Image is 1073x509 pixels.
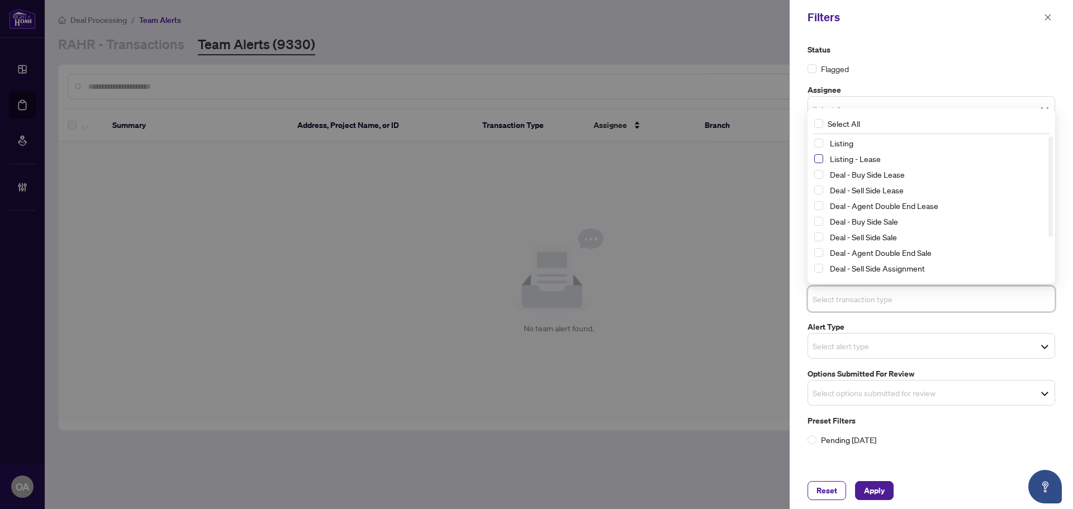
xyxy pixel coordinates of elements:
[808,9,1041,26] div: Filters
[830,279,926,289] span: Deal - Buy Side Assignment
[814,201,823,210] span: Select Deal - Agent Double End Lease
[830,201,938,211] span: Deal - Agent Double End Lease
[825,246,1048,259] span: Deal - Agent Double End Sale
[808,84,1055,96] label: Assignee
[855,481,894,500] button: Apply
[825,215,1048,228] span: Deal - Buy Side Sale
[1044,13,1052,21] span: close
[808,415,1055,427] label: Preset Filters
[825,199,1048,212] span: Deal - Agent Double End Lease
[830,248,932,258] span: Deal - Agent Double End Sale
[814,217,823,226] span: Select Deal - Buy Side Sale
[808,481,846,500] button: Reset
[830,232,897,242] span: Deal - Sell Side Sale
[816,434,881,446] span: Pending [DATE]
[814,264,823,273] span: Select Deal - Sell Side Assignment
[814,248,823,257] span: Select Deal - Agent Double End Sale
[825,136,1048,150] span: Listing
[830,263,925,273] span: Deal - Sell Side Assignment
[1028,470,1062,503] button: Open asap
[864,482,885,500] span: Apply
[825,152,1048,165] span: Listing - Lease
[830,216,898,226] span: Deal - Buy Side Sale
[830,154,881,164] span: Listing - Lease
[816,482,837,500] span: Reset
[808,44,1055,56] label: Status
[814,154,823,163] span: Select Listing - Lease
[830,138,853,148] span: Listing
[814,185,823,194] span: Select Deal - Sell Side Lease
[825,183,1048,197] span: Deal - Sell Side Lease
[821,63,849,75] span: Flagged
[825,230,1048,244] span: Deal - Sell Side Sale
[808,321,1055,333] label: Alert Type
[830,169,905,179] span: Deal - Buy Side Lease
[814,170,823,179] span: Select Deal - Buy Side Lease
[814,139,823,148] span: Select Listing
[825,277,1048,291] span: Deal - Buy Side Assignment
[823,117,865,130] span: Select All
[825,261,1048,275] span: Deal - Sell Side Assignment
[814,232,823,241] span: Select Deal - Sell Side Sale
[808,368,1055,380] label: Options Submitted for Review
[830,185,904,195] span: Deal - Sell Side Lease
[825,168,1048,181] span: Deal - Buy Side Lease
